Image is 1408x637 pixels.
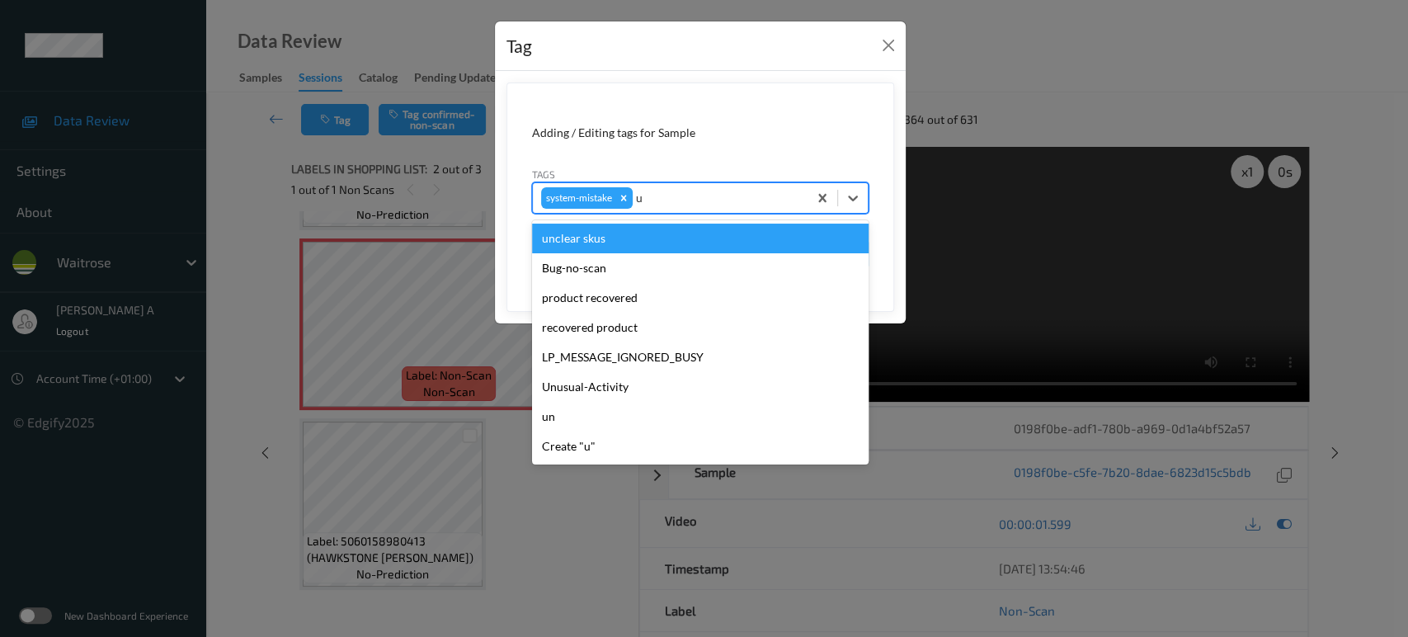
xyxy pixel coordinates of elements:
[532,342,869,372] div: LP_MESSAGE_IGNORED_BUSY
[532,125,869,141] div: Adding / Editing tags for Sample
[615,187,633,209] div: Remove system-mistake
[506,33,532,59] div: Tag
[532,372,869,402] div: Unusual-Activity
[532,224,869,253] div: unclear skus
[877,34,900,57] button: Close
[532,402,869,432] div: un
[532,167,555,182] label: Tags
[532,253,869,283] div: Bug-no-scan
[532,313,869,342] div: recovered product
[532,432,869,461] div: Create "u"
[532,283,869,313] div: product recovered
[541,187,615,209] div: system-mistake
